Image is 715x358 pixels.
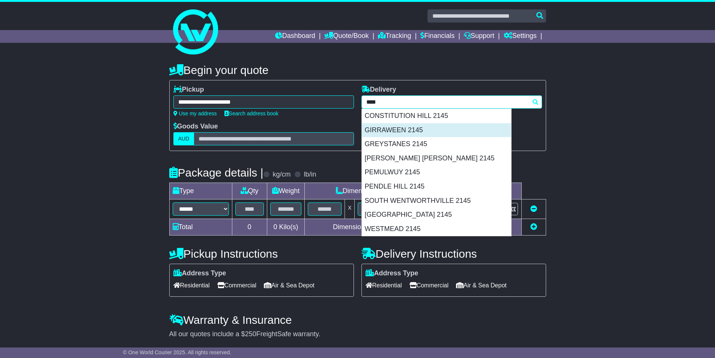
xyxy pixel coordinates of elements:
span: Air & Sea Depot [456,279,507,291]
label: Address Type [366,269,418,278]
span: 250 [245,330,256,338]
label: Delivery [361,86,396,94]
a: Add new item [530,223,537,231]
div: All our quotes include a $ FreightSafe warranty. [169,330,546,338]
h4: Package details | [169,166,263,179]
td: x [345,199,355,219]
td: Weight [267,183,305,199]
td: Dimensions (L x W x H) [305,183,444,199]
a: Search address book [224,110,278,116]
td: 0 [232,219,267,236]
td: Qty [232,183,267,199]
span: Commercial [409,279,449,291]
label: kg/cm [272,171,291,179]
span: Commercial [217,279,256,291]
div: PEMULWUY 2145 [362,165,511,180]
td: Total [169,219,232,236]
div: [GEOGRAPHIC_DATA] 2145 [362,208,511,222]
td: Type [169,183,232,199]
span: Air & Sea Depot [264,279,315,291]
label: Goods Value [173,122,218,131]
a: Remove this item [530,205,537,213]
label: AUD [173,132,194,145]
span: 0 [273,223,277,231]
a: Use my address [173,110,217,116]
a: Tracking [378,30,411,43]
div: WESTMEAD 2145 [362,222,511,236]
div: CONSTITUTION HILL 2145 [362,109,511,123]
span: Residential [366,279,402,291]
div: [PERSON_NAME] [PERSON_NAME] 2145 [362,151,511,166]
div: GREYSTANES 2145 [362,137,511,151]
h4: Delivery Instructions [361,248,546,260]
typeahead: Please provide city [361,95,542,109]
span: Residential [173,279,210,291]
h4: Pickup Instructions [169,248,354,260]
label: lb/in [304,171,316,179]
div: GIRRAWEEN 2145 [362,123,511,137]
div: PENDLE HILL 2145 [362,180,511,194]
td: Kilo(s) [267,219,305,236]
a: Settings [504,30,537,43]
td: Dimensions in Centimetre(s) [305,219,444,236]
a: Dashboard [275,30,315,43]
a: Quote/Book [324,30,369,43]
label: Address Type [173,269,226,278]
h4: Begin your quote [169,64,546,76]
label: Pickup [173,86,204,94]
a: Financials [420,30,455,43]
a: Support [464,30,494,43]
div: SOUTH WENTWORTHVILLE 2145 [362,194,511,208]
h4: Warranty & Insurance [169,314,546,326]
span: © One World Courier 2025. All rights reserved. [123,349,232,355]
